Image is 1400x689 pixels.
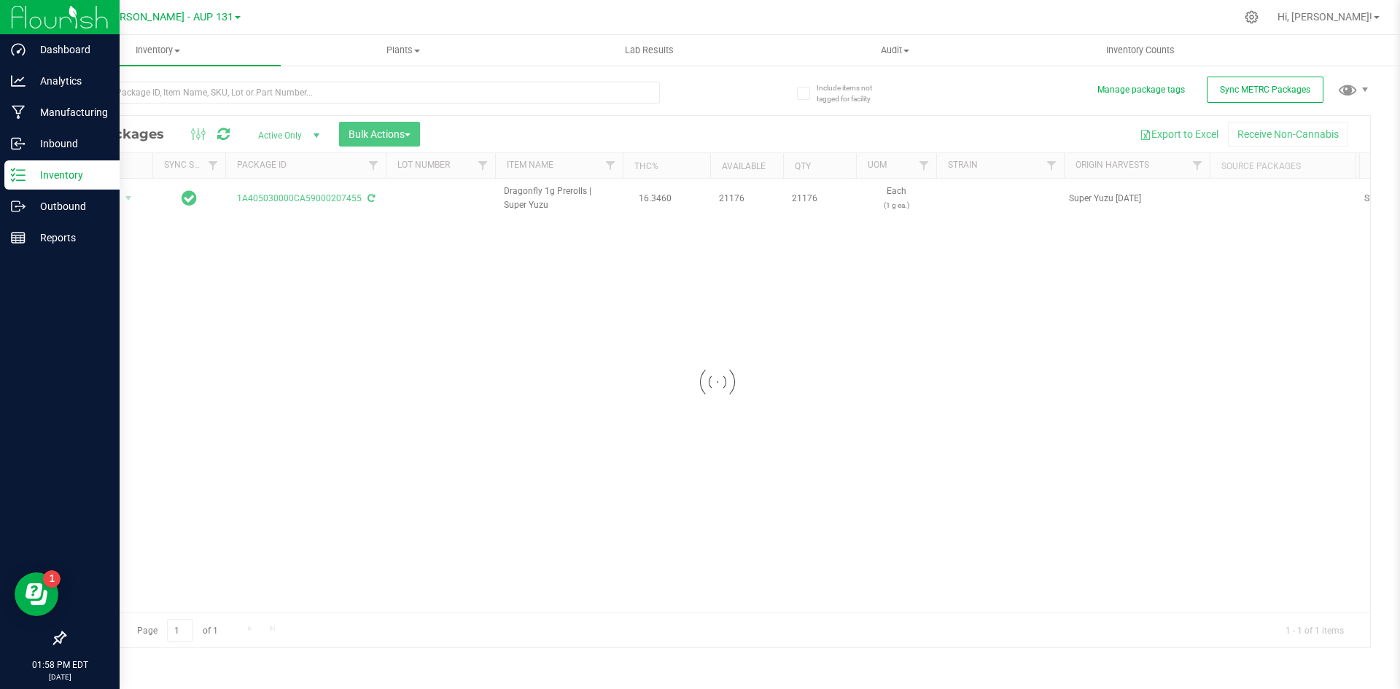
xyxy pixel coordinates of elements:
span: Dragonfly [PERSON_NAME] - AUP 131 [57,11,233,23]
inline-svg: Analytics [11,74,26,88]
span: Plants [281,44,526,57]
inline-svg: Reports [11,230,26,245]
span: Audit [773,44,1017,57]
span: Inventory Counts [1086,44,1194,57]
p: 01:58 PM EDT [7,658,113,672]
p: Analytics [26,72,113,90]
p: Outbound [26,198,113,215]
span: Sync METRC Packages [1220,85,1310,95]
p: Reports [26,229,113,246]
span: Lab Results [605,44,693,57]
inline-svg: Dashboard [11,42,26,57]
div: Manage settings [1242,10,1261,24]
p: [DATE] [7,672,113,682]
inline-svg: Inventory [11,168,26,182]
inline-svg: Manufacturing [11,105,26,120]
iframe: Resource center unread badge [43,570,61,588]
button: Sync METRC Packages [1207,77,1323,103]
button: Manage package tags [1097,84,1185,96]
a: Lab Results [526,35,772,66]
input: Search Package ID, Item Name, SKU, Lot or Part Number... [64,82,660,104]
inline-svg: Outbound [11,199,26,214]
a: Audit [772,35,1018,66]
inline-svg: Inbound [11,136,26,151]
p: Manufacturing [26,104,113,121]
p: Inbound [26,135,113,152]
p: Dashboard [26,41,113,58]
p: Inventory [26,166,113,184]
span: Include items not tagged for facility [817,82,890,104]
a: Plants [281,35,526,66]
a: Inventory [35,35,281,66]
span: Inventory [35,44,281,57]
span: Hi, [PERSON_NAME]! [1277,11,1372,23]
iframe: Resource center [15,572,58,616]
a: Inventory Counts [1018,35,1264,66]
